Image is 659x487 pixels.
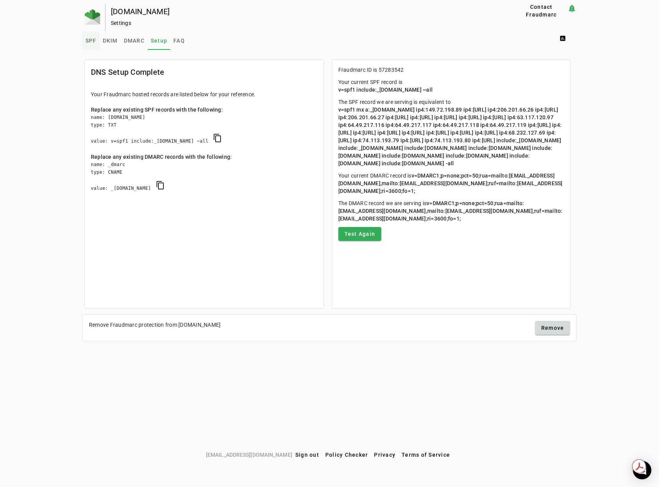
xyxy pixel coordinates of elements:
[295,452,319,458] span: Sign out
[567,4,577,13] mat-icon: notification_important
[535,321,570,335] button: Remove
[86,38,97,43] span: SPF
[124,38,145,43] span: DMARC
[111,19,491,27] div: Settings
[325,452,368,458] span: Policy Checker
[173,38,185,43] span: FAQ
[89,321,221,329] div: Remove Fraudmarc protection from [DOMAIN_NAME]
[338,172,565,195] p: Your current DMARC record is
[292,448,322,462] button: Sign out
[208,129,227,147] button: copy SPF
[541,324,564,332] span: Remove
[103,38,118,43] span: DKIM
[91,90,317,98] div: Your Fraudmarc hosted records are listed below for your reference.
[85,9,100,25] img: Fraudmarc Logo
[515,4,567,18] button: Contact Fraudmarc
[371,448,399,462] button: Privacy
[344,230,376,238] span: Test Again
[82,31,100,50] a: SPF
[338,107,563,166] span: v=spf1 mx a:_[DOMAIN_NAME] ip4:149.72.198.89 ip4:[URL] ip4:206.201.66.26 ip4:[URL] ip4:206.201.66...
[374,452,395,458] span: Privacy
[100,31,121,50] a: DKIM
[338,199,565,222] p: The DMARC record we are serving is
[151,176,170,194] button: copy DMARC
[338,66,565,74] p: Fraudmarc ID is 57283542
[338,87,433,93] span: v=spf1 include:_[DOMAIN_NAME] ~all
[91,106,317,114] div: Replace any existing SPF records with the following:
[148,31,170,50] a: Setup
[121,31,148,50] a: DMARC
[91,153,317,161] div: Replace any existing DMARC records with the following:
[338,78,565,94] p: Your current SPF record is
[518,3,564,18] span: Contact Fraudmarc
[170,31,188,50] a: FAQ
[111,8,491,15] div: [DOMAIN_NAME]
[402,452,450,458] span: Terms of Service
[91,66,165,78] mat-card-title: DNS Setup Complete
[206,451,292,459] span: [EMAIL_ADDRESS][DOMAIN_NAME]
[322,448,371,462] button: Policy Checker
[91,161,317,200] div: name: _dmarc type: CNAME value: _[DOMAIN_NAME]
[91,114,317,153] div: name: [DOMAIN_NAME] type: TXT value: v=spf1 include:_[DOMAIN_NAME] ~all
[338,98,565,167] p: The SPF record we are serving is equivalent to
[399,448,453,462] button: Terms of Service
[338,200,563,222] span: v=DMARC1;p=none;pct=50;rua=mailto:[EMAIL_ADDRESS][DOMAIN_NAME],mailto:[EMAIL_ADDRESS][DOMAIN_NAME...
[338,227,382,241] button: Test Again
[151,38,167,43] span: Setup
[338,173,563,194] span: v=DMARC1;p=none;pct=50;rua=mailto:[EMAIL_ADDRESS][DOMAIN_NAME],mailto:[EMAIL_ADDRESS][DOMAIN_NAME...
